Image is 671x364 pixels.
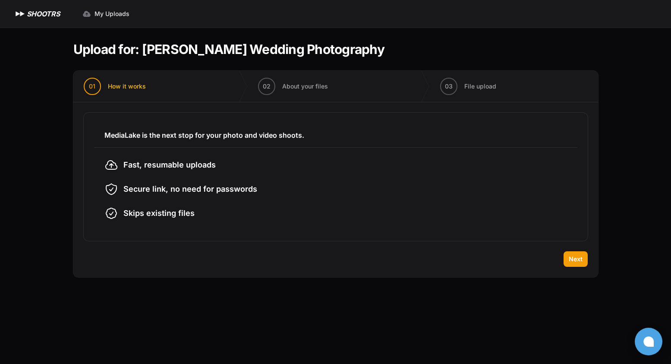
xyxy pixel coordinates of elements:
span: About your files [282,82,328,91]
span: File upload [464,82,496,91]
span: Skips existing files [123,207,195,219]
span: My Uploads [95,9,129,18]
button: 03 File upload [430,71,507,102]
button: Next [564,251,588,267]
button: Open chat window [635,328,662,355]
a: My Uploads [77,6,135,22]
span: How it works [108,82,146,91]
h1: Upload for: [PERSON_NAME] Wedding Photography [73,41,384,57]
span: 01 [89,82,95,91]
span: Fast, resumable uploads [123,159,216,171]
a: SHOOTRS SHOOTRS [14,9,60,19]
img: SHOOTRS [14,9,27,19]
span: 03 [445,82,453,91]
span: 02 [263,82,271,91]
button: 02 About your files [248,71,338,102]
span: Next [569,255,583,263]
span: Secure link, no need for passwords [123,183,257,195]
h3: MediaLake is the next stop for your photo and video shoots. [104,130,567,140]
h1: SHOOTRS [27,9,60,19]
button: 01 How it works [73,71,156,102]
